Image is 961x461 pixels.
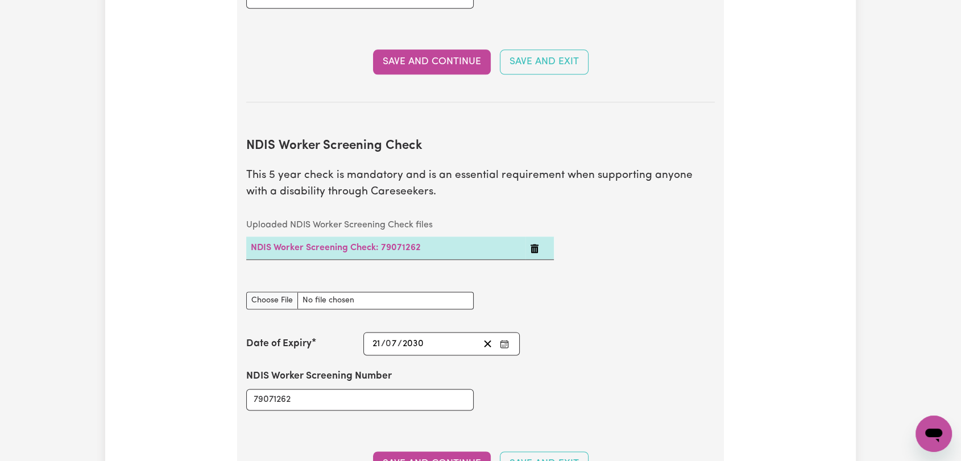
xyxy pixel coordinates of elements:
button: Clear date [479,336,496,351]
a: NDIS Worker Screening Check: 79071262 [251,243,421,252]
iframe: Button to launch messaging window [916,416,952,452]
button: Delete NDIS Worker Screening Check: 79071262 [530,241,539,255]
span: 0 [386,339,391,348]
caption: Uploaded NDIS Worker Screening Check files [246,214,554,236]
button: Enter the Date of Expiry of your NDIS Worker Screening Check [496,336,512,351]
input: -- [372,336,381,351]
span: / [397,339,402,349]
label: Date of Expiry [246,337,312,351]
button: Save and Exit [500,49,589,74]
h2: NDIS Worker Screening Check [246,139,715,154]
label: NDIS Worker Screening Number [246,369,392,384]
span: / [381,339,386,349]
button: Save and Continue [373,49,491,74]
input: ---- [402,336,424,351]
input: -- [386,336,397,351]
p: This 5 year check is mandatory and is an essential requirement when supporting anyone with a disa... [246,168,715,201]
